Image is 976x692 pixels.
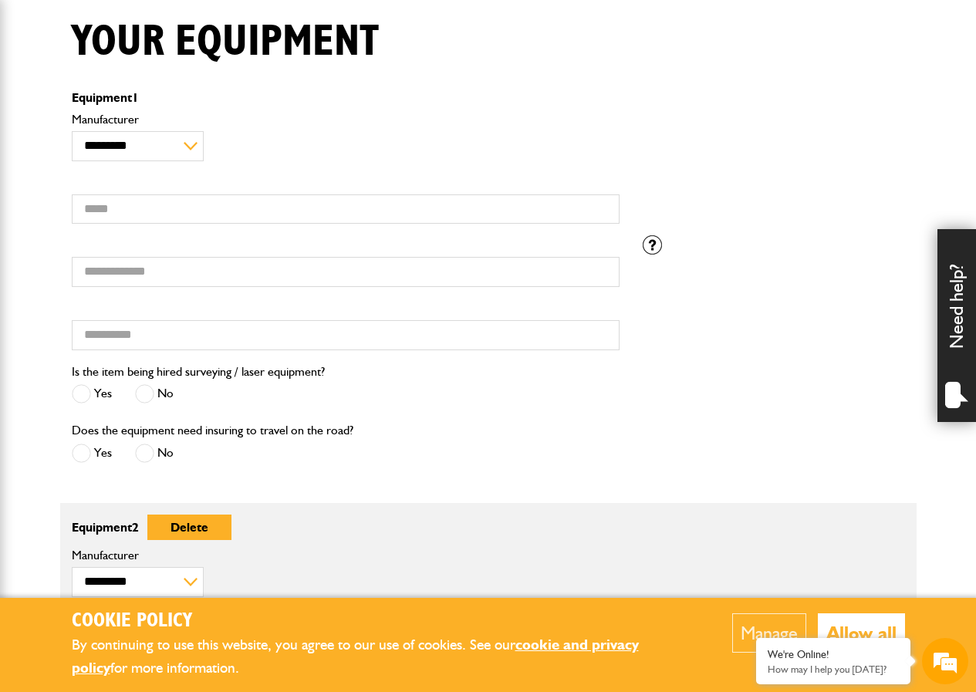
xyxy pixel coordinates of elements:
label: Manufacturer [72,113,620,126]
p: How may I help you today? [768,663,899,675]
h1: Your equipment [72,16,379,68]
label: Yes [72,444,112,463]
label: Yes [72,384,112,403]
div: We're Online! [768,648,899,661]
label: Is the item being hired surveying / laser equipment? [72,366,325,378]
button: Allow all [818,613,905,653]
p: Equipment [72,515,620,540]
button: Delete [147,515,231,540]
a: cookie and privacy policy [72,636,639,677]
button: Manage [732,613,806,653]
p: Equipment [72,92,620,104]
p: By continuing to use this website, you agree to our use of cookies. See our for more information. [72,633,685,680]
h2: Cookie Policy [72,609,685,633]
div: Need help? [937,229,976,422]
label: No [135,384,174,403]
label: Does the equipment need insuring to travel on the road? [72,424,353,437]
span: 2 [132,520,139,535]
label: Manufacturer [72,549,620,562]
span: 1 [132,90,139,105]
label: No [135,444,174,463]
